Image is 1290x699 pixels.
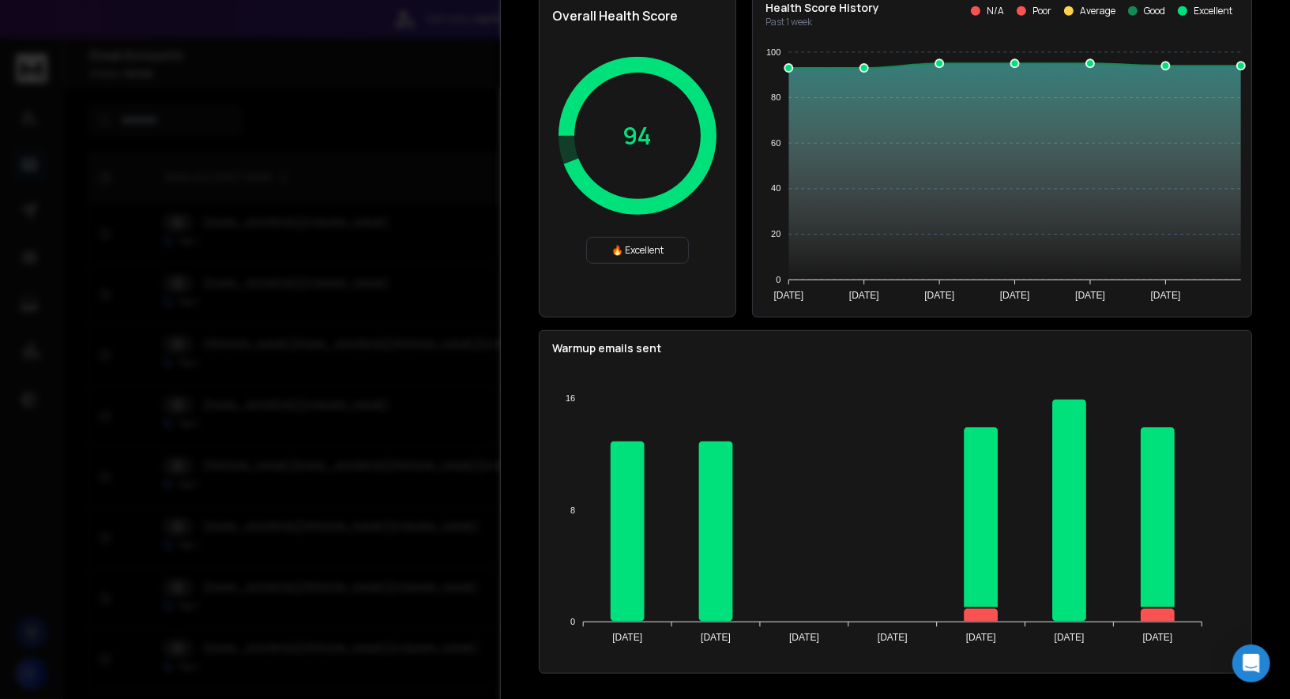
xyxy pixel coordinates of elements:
[1144,5,1165,17] p: Good
[570,617,575,626] tspan: 0
[1075,290,1105,301] tspan: [DATE]
[1232,645,1270,682] div: Open Intercom Messenger
[552,6,723,25] h2: Overall Health Score
[586,237,689,264] div: 🔥 Excellent
[966,633,996,644] tspan: [DATE]
[701,633,731,644] tspan: [DATE]
[987,5,1004,17] p: N/A
[766,47,780,57] tspan: 100
[1151,290,1181,301] tspan: [DATE]
[789,633,819,644] tspan: [DATE]
[612,633,642,644] tspan: [DATE]
[1194,5,1232,17] p: Excellent
[849,290,879,301] tspan: [DATE]
[552,340,1239,356] p: Warmup emails sent
[771,92,780,102] tspan: 80
[1000,290,1030,301] tspan: [DATE]
[1080,5,1115,17] p: Average
[924,290,954,301] tspan: [DATE]
[776,275,780,284] tspan: 0
[1032,5,1051,17] p: Poor
[771,138,780,148] tspan: 60
[1055,633,1085,644] tspan: [DATE]
[771,184,780,194] tspan: 40
[1143,633,1173,644] tspan: [DATE]
[566,394,575,404] tspan: 16
[623,122,653,150] p: 94
[765,16,879,28] p: Past 1 week
[570,505,575,515] tspan: 8
[878,633,908,644] tspan: [DATE]
[773,290,803,301] tspan: [DATE]
[771,229,780,239] tspan: 20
